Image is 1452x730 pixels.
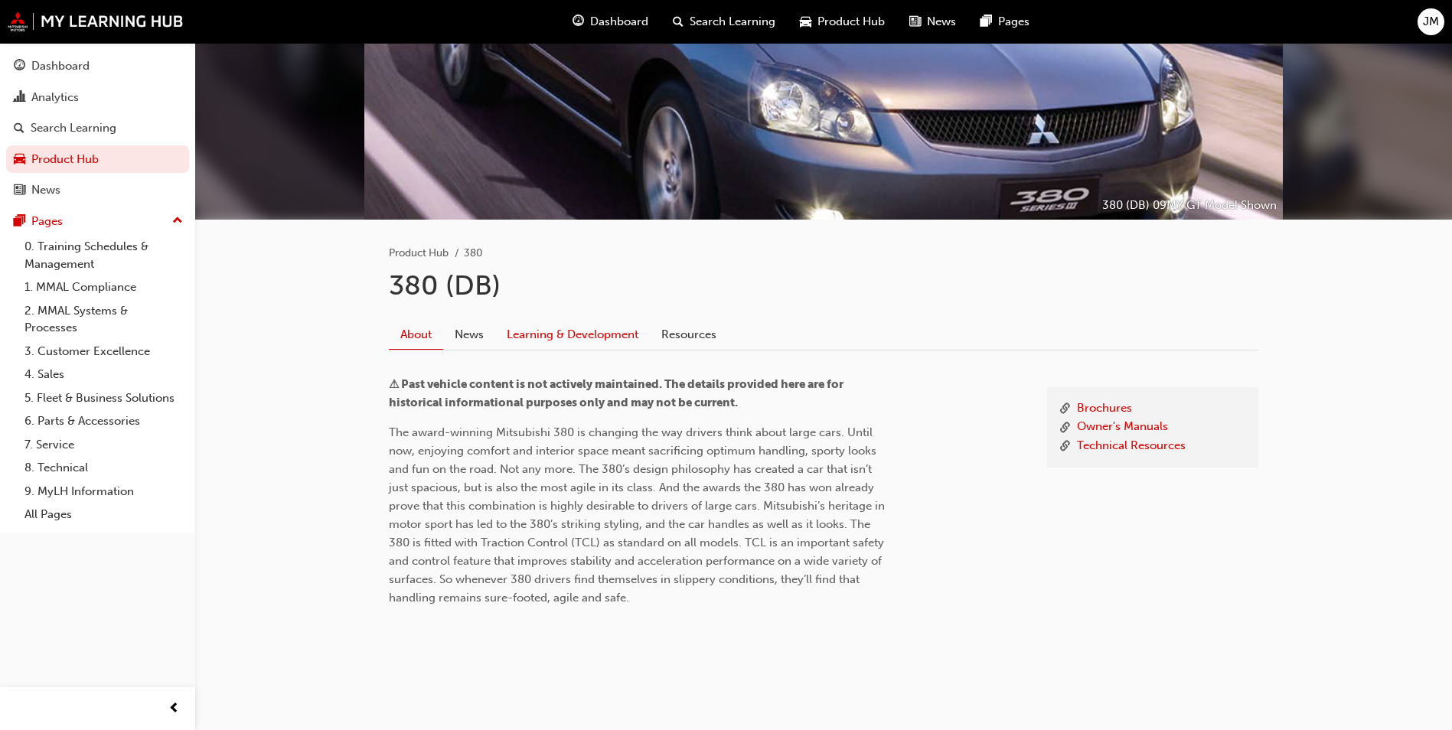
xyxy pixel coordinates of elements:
[560,6,661,37] a: guage-iconDashboard
[6,114,189,142] a: Search Learning
[18,340,189,363] a: 3. Customer Excellence
[31,181,60,199] div: News
[573,12,584,31] span: guage-icon
[172,211,183,231] span: up-icon
[673,12,684,31] span: search-icon
[443,320,495,349] a: News
[18,456,189,480] a: 8. Technical
[968,6,1042,37] a: pages-iconPages
[389,246,449,259] a: Product Hub
[998,13,1029,31] span: Pages
[18,386,189,410] a: 5. Fleet & Business Solutions
[31,89,79,106] div: Analytics
[14,184,25,197] span: news-icon
[6,176,189,204] a: News
[8,11,184,31] img: mmal
[590,13,648,31] span: Dashboard
[1059,418,1071,437] span: link-icon
[495,320,650,349] a: Learning & Development
[788,6,897,37] a: car-iconProduct Hub
[1418,8,1444,35] button: JM
[817,13,885,31] span: Product Hub
[650,320,728,349] a: Resources
[18,275,189,299] a: 1. MMAL Compliance
[690,13,775,31] span: Search Learning
[927,13,956,31] span: News
[1102,197,1277,214] p: 380 (DB) 09MY GT Model Shown
[6,207,189,236] button: Pages
[14,91,25,105] span: chart-icon
[168,699,180,719] span: prev-icon
[464,245,482,262] li: 380
[389,269,1258,302] h1: 380 (DB)
[981,12,992,31] span: pages-icon
[661,6,788,37] a: search-iconSearch Learning
[6,49,189,207] button: DashboardAnalyticsSearch LearningProduct HubNews
[14,215,25,229] span: pages-icon
[18,503,189,526] a: All Pages
[18,409,189,433] a: 6. Parts & Accessories
[14,60,25,73] span: guage-icon
[6,52,189,80] a: Dashboard
[1059,399,1071,419] span: link-icon
[1077,399,1132,419] a: Brochures
[31,119,116,137] div: Search Learning
[14,153,25,167] span: car-icon
[1077,437,1186,456] a: Technical Resources
[6,145,189,174] a: Product Hub
[18,480,189,504] a: 9. MyLH Information
[389,377,846,409] span: ⚠ Past vehicle content is not actively maintained. The details provided here are for historical i...
[18,433,189,457] a: 7. Service
[14,122,24,135] span: search-icon
[18,299,189,340] a: 2. MMAL Systems & Processes
[800,12,811,31] span: car-icon
[18,235,189,275] a: 0. Training Schedules & Management
[1423,13,1439,31] span: JM
[31,213,63,230] div: Pages
[18,363,189,386] a: 4. Sales
[389,320,443,350] a: About
[1059,437,1071,456] span: link-icon
[31,57,90,75] div: Dashboard
[1077,418,1168,437] a: Owner's Manuals
[909,12,921,31] span: news-icon
[389,425,888,605] span: The award-winning Mitsubishi 380 is changing the way drivers think about large cars. Until now, e...
[897,6,968,37] a: news-iconNews
[6,83,189,112] a: Analytics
